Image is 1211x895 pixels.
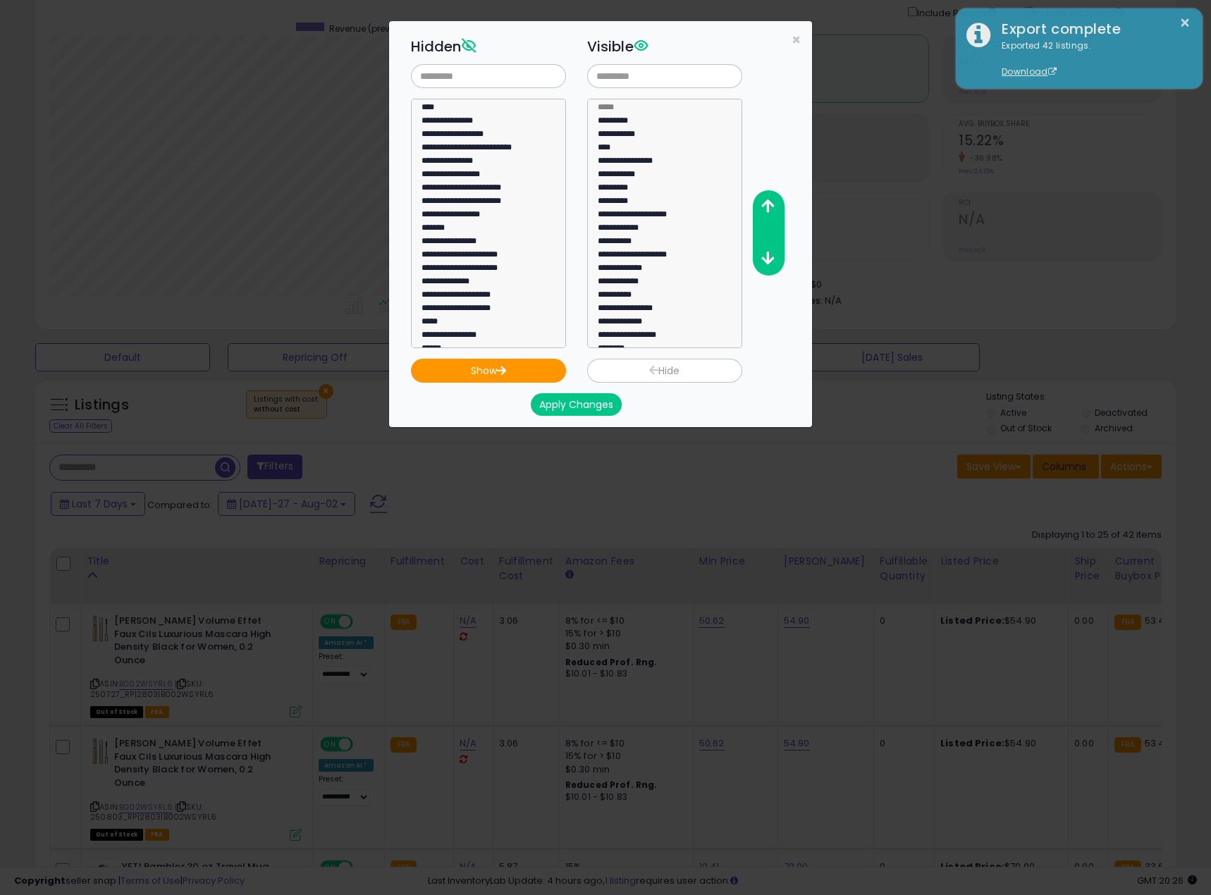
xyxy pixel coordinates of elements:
button: Apply Changes [531,393,622,416]
span: × [792,30,801,50]
button: Show [411,359,566,383]
h3: Visible [587,36,742,57]
a: Download [1002,66,1057,78]
div: Export complete [991,19,1192,39]
button: Hide [587,359,742,383]
h3: Hidden [411,36,566,57]
div: Exported 42 listings. [991,39,1192,79]
button: × [1179,14,1191,32]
